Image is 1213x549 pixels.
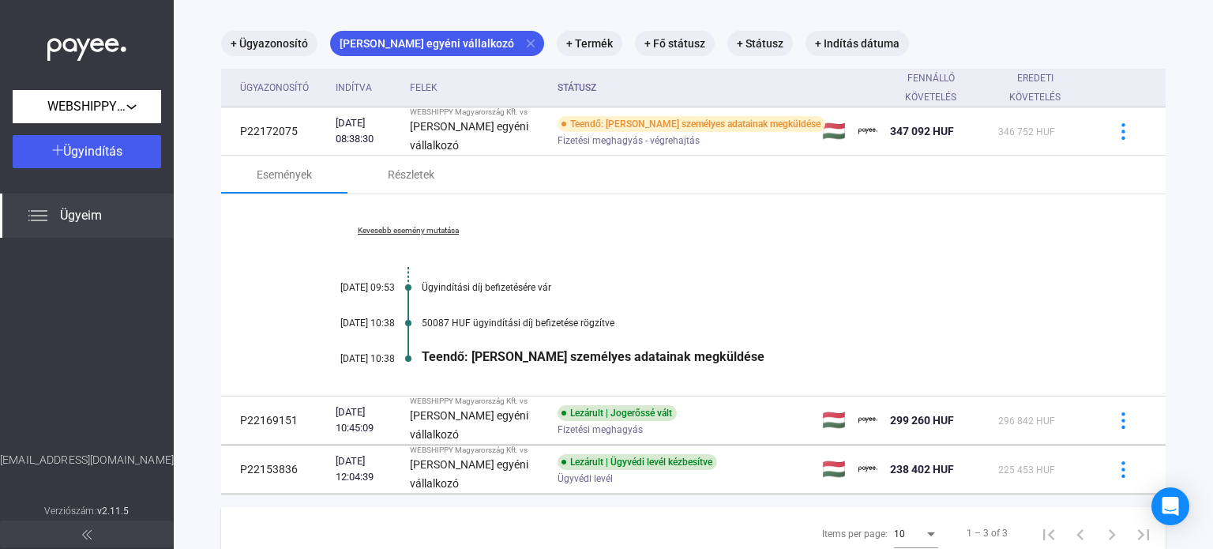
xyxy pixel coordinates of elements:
[551,69,816,107] th: Státusz
[221,31,317,56] mat-chip: + Ügyazonosító
[558,116,825,132] div: Teendő: [PERSON_NAME] személyes adatainak megküldése
[257,165,312,184] div: Események
[97,506,130,517] strong: v2.11.5
[28,206,47,225] img: list.svg
[890,69,971,107] div: Fennálló követelés
[558,469,613,488] span: Ügyvédi levél
[13,90,161,123] button: WEBSHIPPY Magyarország Kft.
[410,78,438,97] div: Felek
[422,282,1087,293] div: Ügyindítási díj befizetésére vár
[890,463,954,476] span: 238 402 HUF
[410,397,545,406] div: WEBSHIPPY Magyarország Kft. vs
[998,69,1072,107] div: Eredeti követelés
[998,69,1087,107] div: Eredeti követelés
[1106,404,1140,437] button: more-blue
[240,78,309,97] div: Ügyazonosító
[1106,453,1140,486] button: more-blue
[558,420,643,439] span: Fizetési meghagyás
[300,318,395,329] div: [DATE] 10:38
[558,454,717,470] div: Lezárult | Ügyvédi levél kézbesítve
[806,31,909,56] mat-chip: + Indítás dátuma
[858,122,877,141] img: payee-logo
[1115,461,1132,478] img: more-blue
[816,446,852,494] td: 🇭🇺
[557,31,622,56] mat-chip: + Termék
[1065,517,1096,549] button: Previous page
[410,446,545,455] div: WEBSHIPPY Magyarország Kft. vs
[822,525,888,543] div: Items per page:
[47,97,126,116] span: WEBSHIPPY Magyarország Kft.
[858,460,877,479] img: payee-logo
[1115,123,1132,140] img: more-blue
[890,414,954,427] span: 299 260 HUF
[998,126,1055,137] span: 346 752 HUF
[967,524,1008,543] div: 1 – 3 of 3
[894,528,905,540] span: 10
[890,69,985,107] div: Fennálló követelés
[410,78,545,97] div: Felek
[330,31,544,56] mat-chip: [PERSON_NAME] egyéni vállalkozó
[422,318,1087,329] div: 50087 HUF ügyindítási díj befizetése rögzítve
[422,349,1087,364] div: Teendő: [PERSON_NAME] személyes adatainak megküldése
[410,409,528,441] strong: [PERSON_NAME] egyéni vállalkozó
[998,464,1055,476] span: 225 453 HUF
[300,282,395,293] div: [DATE] 09:53
[635,31,715,56] mat-chip: + Fő státusz
[1115,412,1132,429] img: more-blue
[1096,517,1128,549] button: Next page
[1151,487,1189,525] div: Open Intercom Messenger
[894,524,938,543] mat-select: Items per page:
[336,115,397,147] div: [DATE] 08:38:30
[300,353,395,364] div: [DATE] 10:38
[858,411,877,430] img: payee-logo
[336,78,397,97] div: Indítva
[558,405,677,421] div: Lezárult | Jogerőssé vált
[221,446,329,494] td: P22153836
[1128,517,1159,549] button: Last page
[221,397,329,445] td: P22169151
[60,206,102,225] span: Ügyeim
[13,135,161,168] button: Ügyindítás
[221,107,329,156] td: P22172075
[82,530,92,540] img: arrow-double-left-grey.svg
[1106,115,1140,148] button: more-blue
[558,131,700,150] span: Fizetési meghagyás - végrehajtás
[63,144,122,159] span: Ügyindítás
[47,29,126,62] img: white-payee-white-dot.svg
[816,107,852,156] td: 🇭🇺
[336,453,397,485] div: [DATE] 12:04:39
[816,397,852,445] td: 🇭🇺
[300,226,516,235] a: Kevesebb esemény mutatása
[388,165,434,184] div: Részletek
[410,120,528,152] strong: [PERSON_NAME] egyéni vállalkozó
[410,458,528,490] strong: [PERSON_NAME] egyéni vállalkozó
[727,31,793,56] mat-chip: + Státusz
[240,78,323,97] div: Ügyazonosító
[52,145,63,156] img: plus-white.svg
[890,125,954,137] span: 347 092 HUF
[336,78,372,97] div: Indítva
[998,416,1055,427] span: 296 842 HUF
[410,107,545,117] div: WEBSHIPPY Magyarország Kft. vs
[1033,517,1065,549] button: First page
[336,404,397,436] div: [DATE] 10:45:09
[524,36,538,51] mat-icon: close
